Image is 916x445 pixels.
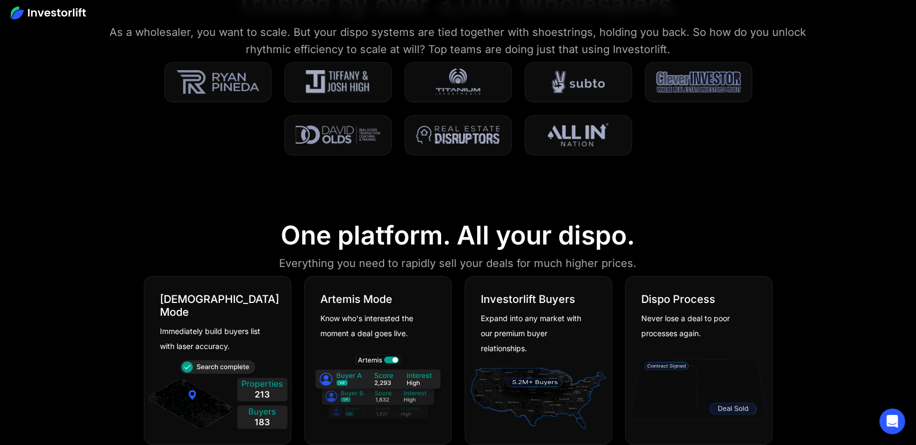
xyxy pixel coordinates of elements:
[321,311,427,341] div: Know who's interested the moment a deal goes live.
[481,311,588,356] div: Expand into any market with our premium buyer relationships.
[321,293,393,306] div: Artemis Mode
[280,255,637,272] div: Everything you need to rapidly sell your deals for much higher prices.
[642,293,716,306] div: Dispo Process
[642,311,748,341] div: Never lose a deal to poor processes again.
[880,409,905,434] div: Open Intercom Messenger
[481,293,576,306] div: Investorlift Buyers
[160,324,267,354] div: Immediately build buyers list with laser accuracy.
[160,293,280,318] div: [DEMOGRAPHIC_DATA] Mode
[281,220,635,251] div: One platform. All your dispo.
[92,24,825,58] div: As a wholesaler, you want to scale. But your dispo systems are tied together with shoestrings, ho...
